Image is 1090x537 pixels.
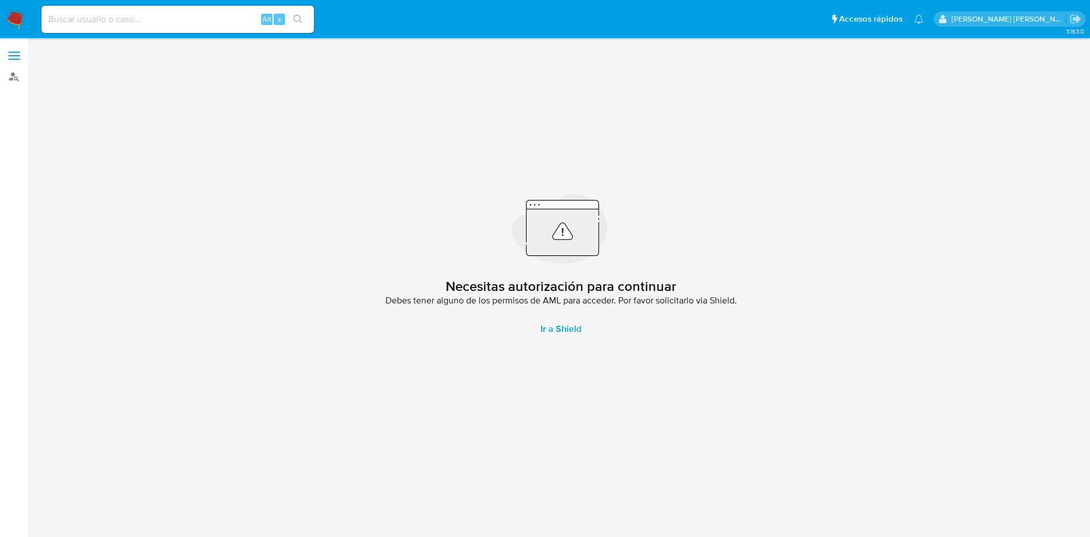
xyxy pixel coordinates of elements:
span: Debes tener alguno de los permisos de AML para acceder. Por favor solicitarlo via Shield. [385,295,737,306]
a: Salir [1070,13,1081,25]
button: search-icon [286,11,309,27]
a: Notificaciones [914,14,924,24]
h2: Necesitas autorización para continuar [446,278,676,295]
span: Accesos rápidos [839,13,903,25]
span: Ir a Shield [540,315,581,343]
a: Ir a Shield [527,315,595,343]
span: s [278,14,281,24]
span: Alt [262,14,271,24]
p: ext_jesssali@mercadolibre.com.mx [951,14,1066,24]
input: Buscar usuario o caso... [41,12,314,27]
